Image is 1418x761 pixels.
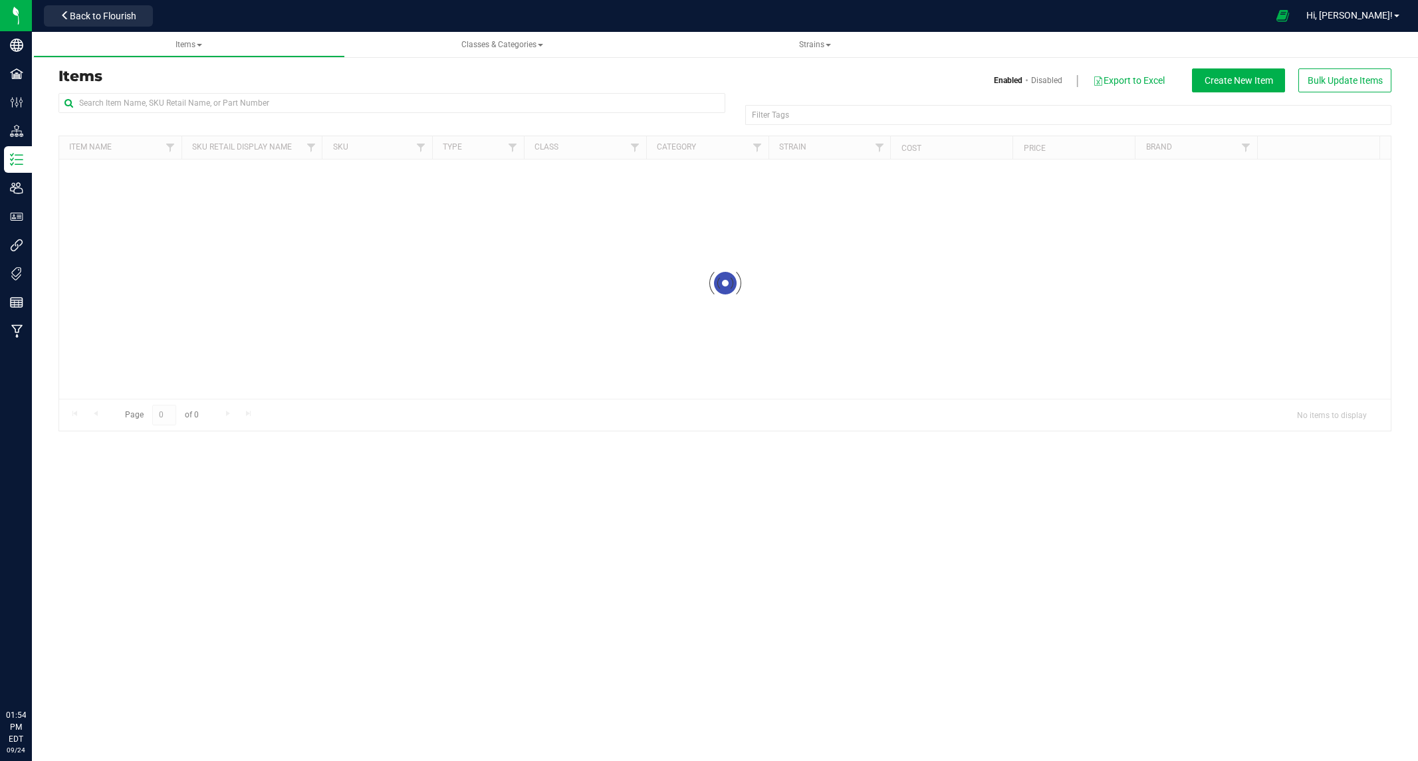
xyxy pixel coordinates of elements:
inline-svg: Company [10,39,23,52]
inline-svg: Tags [10,267,23,280]
span: Hi, [PERSON_NAME]! [1306,10,1393,21]
inline-svg: Inventory [10,153,23,166]
inline-svg: User Roles [10,210,23,223]
inline-svg: Distribution [10,124,23,138]
a: Disabled [1031,74,1062,86]
span: Create New Item [1205,75,1273,86]
span: Strains [799,40,831,49]
button: Create New Item [1192,68,1285,92]
inline-svg: Users [10,181,23,195]
inline-svg: Integrations [10,239,23,252]
span: Back to Flourish [70,11,136,21]
span: Items [176,40,202,49]
button: Back to Flourish [44,5,153,27]
p: 09/24 [6,745,26,755]
span: Open Ecommerce Menu [1268,3,1298,29]
button: Export to Excel [1092,69,1165,92]
span: Bulk Update Items [1308,75,1383,86]
p: 01:54 PM EDT [6,709,26,745]
h3: Items [59,68,715,84]
button: Bulk Update Items [1298,68,1391,92]
a: Enabled [994,74,1022,86]
span: Classes & Categories [461,40,543,49]
inline-svg: Configuration [10,96,23,109]
inline-svg: Facilities [10,67,23,80]
inline-svg: Manufacturing [10,324,23,338]
inline-svg: Reports [10,296,23,309]
input: Search Item Name, SKU Retail Name, or Part Number [59,93,725,113]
